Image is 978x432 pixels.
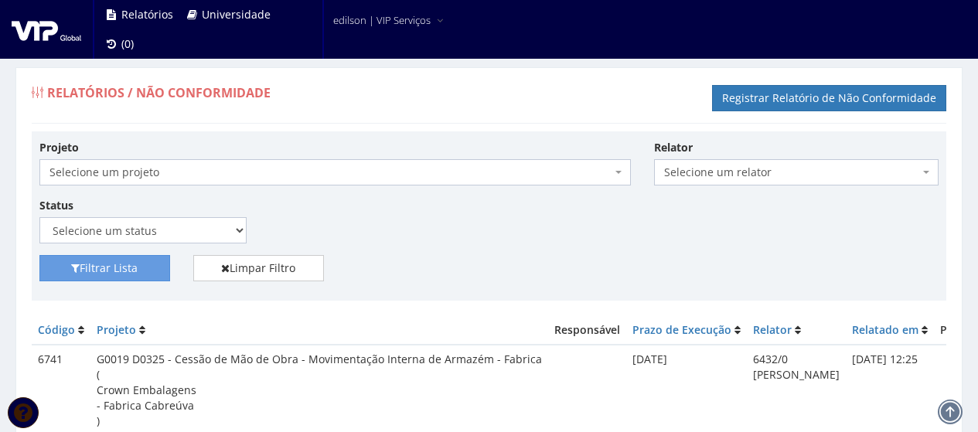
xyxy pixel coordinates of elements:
[38,322,75,337] a: Código
[39,255,170,281] button: Filtrar Lista
[632,322,731,337] a: Prazo de Execução
[97,322,136,337] a: Projeto
[12,18,81,41] img: logo
[39,198,73,213] label: Status
[98,29,140,59] a: (0)
[852,322,918,337] a: Relatado em
[193,255,324,281] a: Limpar Filtro
[654,140,693,155] label: Relator
[121,36,134,51] span: (0)
[49,165,612,180] span: Selecione um projeto
[39,140,79,155] label: Projeto
[664,165,919,180] span: Selecione um relator
[548,316,626,345] th: Responsável
[712,85,946,111] a: Registrar Relatório de Não Conformidade
[202,7,271,22] span: Universidade
[39,159,631,185] span: Selecione um projeto
[654,159,939,185] span: Selecione um relator
[47,84,271,101] span: Relatórios / Não Conformidade
[121,7,173,22] span: Relatórios
[753,322,792,337] a: Relator
[333,12,431,28] span: edilson | VIP Serviços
